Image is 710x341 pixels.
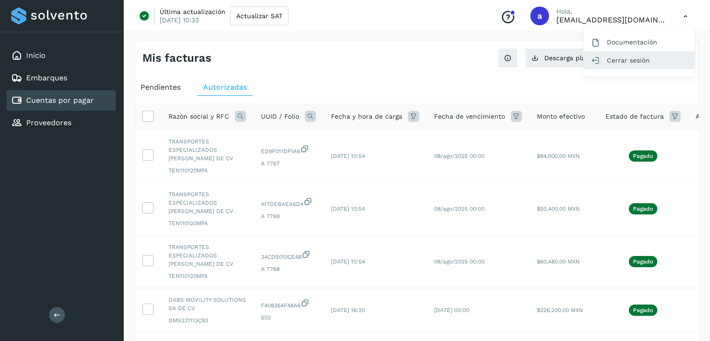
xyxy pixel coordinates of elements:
div: Proveedores [7,113,116,133]
div: Documentación [583,33,695,51]
div: Cerrar sesión [583,51,695,69]
div: Cuentas por pagar [7,90,116,111]
a: Embarques [26,73,67,82]
a: Cuentas por pagar [26,96,94,105]
a: Proveedores [26,118,71,127]
div: Inicio [7,45,116,66]
a: Inicio [26,51,46,60]
div: Embarques [7,68,116,88]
